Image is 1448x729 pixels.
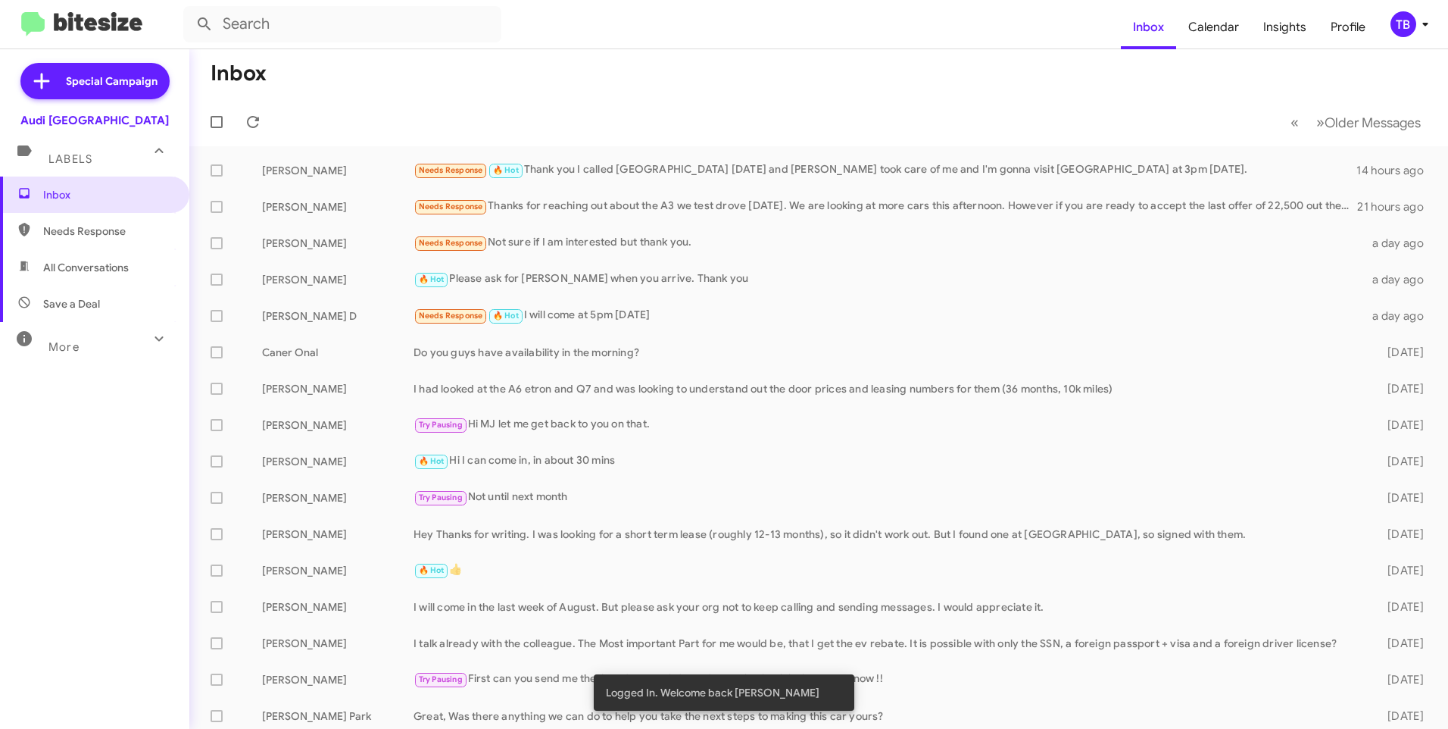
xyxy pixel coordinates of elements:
span: « [1290,113,1299,132]
div: [DATE] [1363,563,1436,578]
div: [DATE] [1363,381,1436,396]
div: Thanks for reaching out about the A3 we test drove [DATE]. We are looking at more cars this after... [413,198,1357,215]
div: [PERSON_NAME] [262,672,413,687]
div: Great, Was there anything we can do to help you take the next steps to making this car yours? [413,709,1363,724]
span: Older Messages [1325,114,1421,131]
span: 🔥 Hot [419,565,445,575]
div: 14 hours ago [1356,163,1436,178]
div: Hey Thanks for writing. I was looking for a short term lease (roughly 12-13 months), so it didn't... [413,527,1363,542]
span: 🔥 Hot [419,456,445,466]
span: Special Campaign [66,74,158,89]
div: 👍 [413,562,1363,579]
div: Hi I can come in, in about 30 mins [413,452,1363,470]
div: [DATE] [1363,709,1436,724]
div: Do you guys have availability in the morning? [413,345,1363,360]
div: 21 hours ago [1357,199,1436,214]
span: 🔥 Hot [493,165,519,175]
div: [DATE] [1363,527,1436,542]
span: Needs Response [419,165,483,175]
div: [PERSON_NAME] [262,527,413,542]
div: a day ago [1363,236,1436,251]
div: [PERSON_NAME] [262,236,413,251]
div: Thank you I called [GEOGRAPHIC_DATA] [DATE] and [PERSON_NAME] took care of me and I'm gonna visit... [413,161,1356,179]
div: I had looked at the A6 etron and Q7 and was looking to understand out the door prices and leasing... [413,381,1363,396]
div: [PERSON_NAME] D [262,308,413,324]
a: Calendar [1176,5,1251,49]
span: Labels [48,152,92,166]
div: [DATE] [1363,454,1436,469]
div: Please ask for [PERSON_NAME] when you arrive. Thank you [413,271,1363,288]
div: Caner Onal [262,345,413,360]
div: [PERSON_NAME] [262,636,413,651]
div: [DATE] [1363,418,1436,433]
div: I will come at 5pm [DATE] [413,307,1363,324]
span: More [48,340,80,354]
div: [PERSON_NAME] [262,599,413,615]
div: [PERSON_NAME] [262,418,413,433]
div: [PERSON_NAME] [262,454,413,469]
div: [PERSON_NAME] [262,163,413,178]
div: I will come in the last week of August. But please ask your org not to keep calling and sending m... [413,599,1363,615]
div: [DATE] [1363,636,1436,651]
div: Hi MJ let me get back to you on that. [413,416,1363,433]
div: [PERSON_NAME] [262,199,413,214]
div: a day ago [1363,308,1436,324]
span: » [1316,113,1325,132]
span: All Conversations [43,260,129,275]
a: Insights [1251,5,1318,49]
h1: Inbox [211,61,267,86]
div: a day ago [1363,272,1436,287]
div: [PERSON_NAME] [262,272,413,287]
div: I talk already with the colleague. The Most important Part for me would be, that I get the ev reb... [413,636,1363,651]
span: Needs Response [419,311,483,321]
span: Try Pausing [419,674,463,684]
div: [PERSON_NAME] [262,490,413,505]
div: Not until next month [413,489,1363,506]
span: Save a Deal [43,296,100,311]
span: Inbox [43,187,172,202]
button: TB [1378,11,1431,37]
div: [PERSON_NAME] Park [262,709,413,724]
input: Search [183,6,501,42]
span: Needs Response [419,238,483,248]
div: Not sure if I am interested but thank you. [413,234,1363,252]
span: Try Pausing [419,420,463,430]
div: Audi [GEOGRAPHIC_DATA] [20,113,169,128]
div: [DATE] [1363,599,1436,615]
a: Profile [1318,5,1378,49]
span: Logged In. Welcome back [PERSON_NAME] [606,685,819,700]
span: 🔥 Hot [419,274,445,284]
button: Previous [1281,107,1308,138]
div: [DATE] [1363,672,1436,687]
button: Next [1307,107,1430,138]
div: [DATE] [1363,490,1436,505]
span: Try Pausing [419,493,463,502]
div: First can you send me the link of the car info !! After reviewing it i will let you know !! [413,671,1363,688]
nav: Page navigation example [1282,107,1430,138]
a: Special Campaign [20,63,170,99]
div: [PERSON_NAME] [262,381,413,396]
span: Needs Response [43,224,172,239]
div: [PERSON_NAME] [262,563,413,578]
div: TB [1390,11,1416,37]
span: Needs Response [419,202,483,211]
a: Inbox [1121,5,1176,49]
span: 🔥 Hot [493,311,519,321]
div: [DATE] [1363,345,1436,360]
